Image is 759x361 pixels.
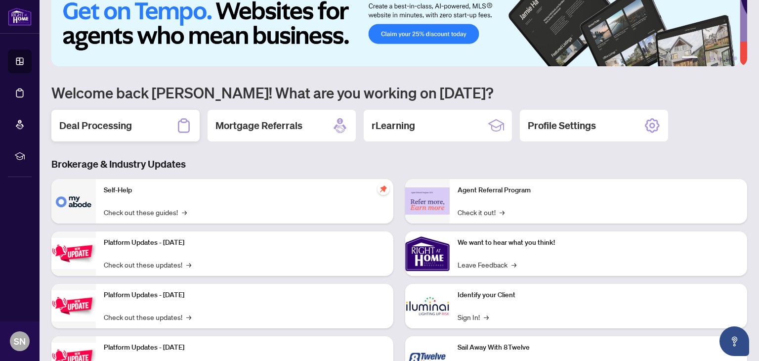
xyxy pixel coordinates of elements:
p: Platform Updates - [DATE] [104,342,385,353]
button: 1 [682,56,698,60]
img: Platform Updates - July 8, 2025 [51,290,96,321]
button: Open asap [719,326,749,356]
h2: Mortgage Referrals [215,119,302,133]
p: Self-Help [104,185,385,196]
p: Platform Updates - [DATE] [104,237,385,248]
h1: Welcome back [PERSON_NAME]! What are you working on [DATE]? [51,83,747,102]
p: Identify your Client [458,290,739,301]
button: 6 [733,56,737,60]
img: Platform Updates - July 21, 2025 [51,238,96,269]
p: Sail Away With 8Twelve [458,342,739,353]
img: Self-Help [51,179,96,224]
p: Agent Referral Program [458,185,739,196]
p: We want to hear what you think! [458,237,739,248]
button: 4 [717,56,721,60]
img: logo [8,7,32,26]
h2: Deal Processing [59,119,132,133]
a: Check out these guides!→ [104,207,187,218]
span: SN [14,334,26,348]
button: 3 [710,56,714,60]
h2: rLearning [372,119,415,133]
span: → [511,259,516,270]
img: Identify your Client [405,284,450,328]
span: → [182,207,187,218]
p: Platform Updates - [DATE] [104,290,385,301]
button: 2 [702,56,706,60]
a: Check out these updates!→ [104,312,191,322]
img: Agent Referral Program [405,187,450,215]
span: → [186,259,191,270]
img: We want to hear what you think! [405,231,450,276]
a: Leave Feedback→ [458,259,516,270]
span: → [186,312,191,322]
button: 5 [725,56,729,60]
span: → [500,207,505,218]
h3: Brokerage & Industry Updates [51,157,747,171]
a: Sign In!→ [458,312,489,322]
span: pushpin [378,183,389,195]
span: → [484,312,489,322]
a: Check it out!→ [458,207,505,218]
a: Check out these updates!→ [104,259,191,270]
h2: Profile Settings [528,119,596,133]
